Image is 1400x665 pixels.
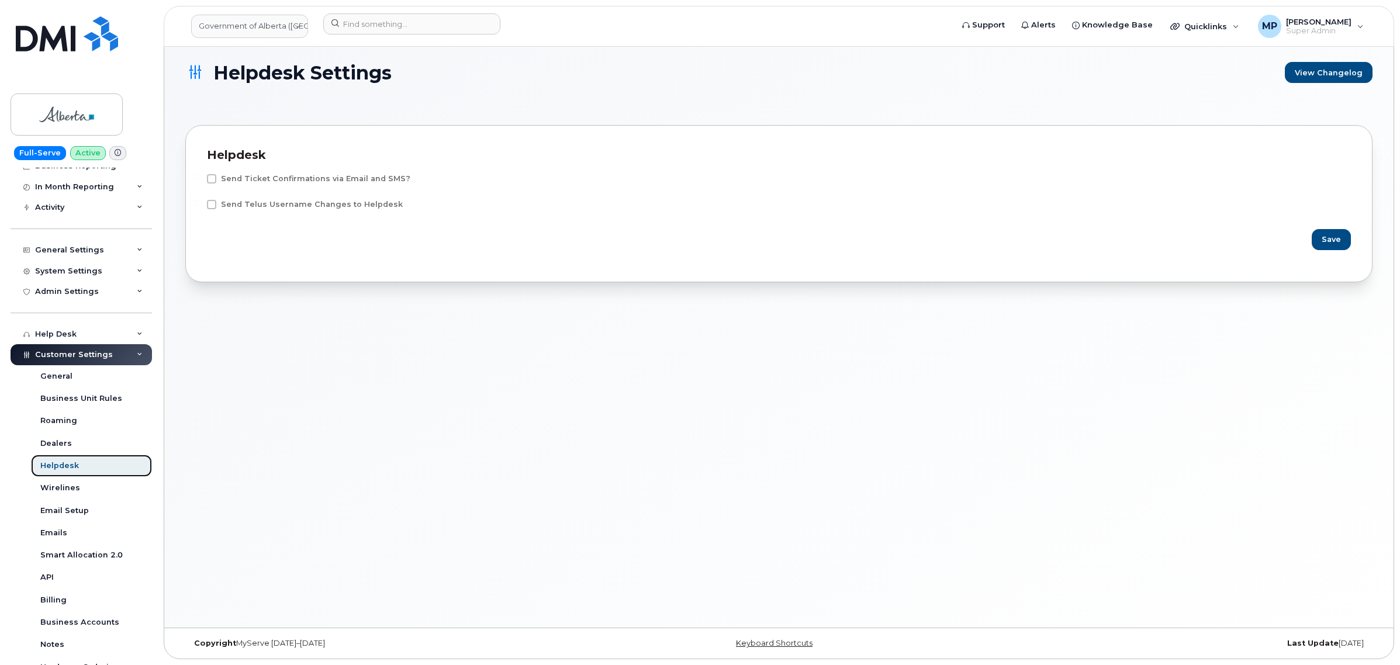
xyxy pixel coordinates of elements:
div: [DATE] [977,639,1373,648]
input: Send Telus Username Changes to Helpdesk [193,200,199,206]
span: Send Ticket Confirmations via Email and SMS? [221,174,410,183]
span: Helpdesk Settings [213,63,392,83]
a: Keyboard Shortcuts [736,639,813,647]
span: Save [1322,234,1341,245]
strong: Last Update [1287,639,1339,647]
input: Send Ticket Confirmations via Email and SMS? [193,174,199,180]
div: MyServe [DATE]–[DATE] [185,639,581,648]
div: Helpdesk [207,147,1351,164]
a: View Changelog [1285,62,1373,83]
span: Send Telus Username Changes to Helpdesk [221,200,403,209]
button: Save [1312,229,1351,250]
strong: Copyright [194,639,236,647]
